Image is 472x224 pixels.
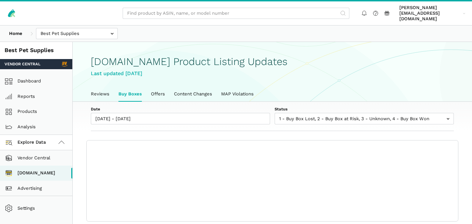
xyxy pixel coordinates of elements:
[91,70,454,78] div: Last updated [DATE]
[5,28,27,39] a: Home
[399,5,460,22] span: [PERSON_NAME][EMAIL_ADDRESS][DOMAIN_NAME]
[217,87,258,101] a: MAP Violations
[86,87,114,101] a: Reviews
[275,113,454,124] input: 1 - Buy Box Lost, 2 - Buy Box at Risk, 3 - Unknown, 4 - Buy Box Won
[91,106,270,112] label: Date
[146,87,169,101] a: Offers
[114,87,146,101] a: Buy Boxes
[5,61,41,67] span: Vendor Central
[36,28,118,39] input: Best Pet Supplies
[169,87,217,101] a: Content Changes
[5,46,68,55] div: Best Pet Supplies
[397,4,468,23] a: [PERSON_NAME][EMAIL_ADDRESS][DOMAIN_NAME]
[7,138,46,147] span: Explore Data
[123,8,349,19] input: Find product by ASIN, name, or model number
[275,106,454,112] label: Status
[91,56,454,67] h1: [DOMAIN_NAME] Product Listing Updates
